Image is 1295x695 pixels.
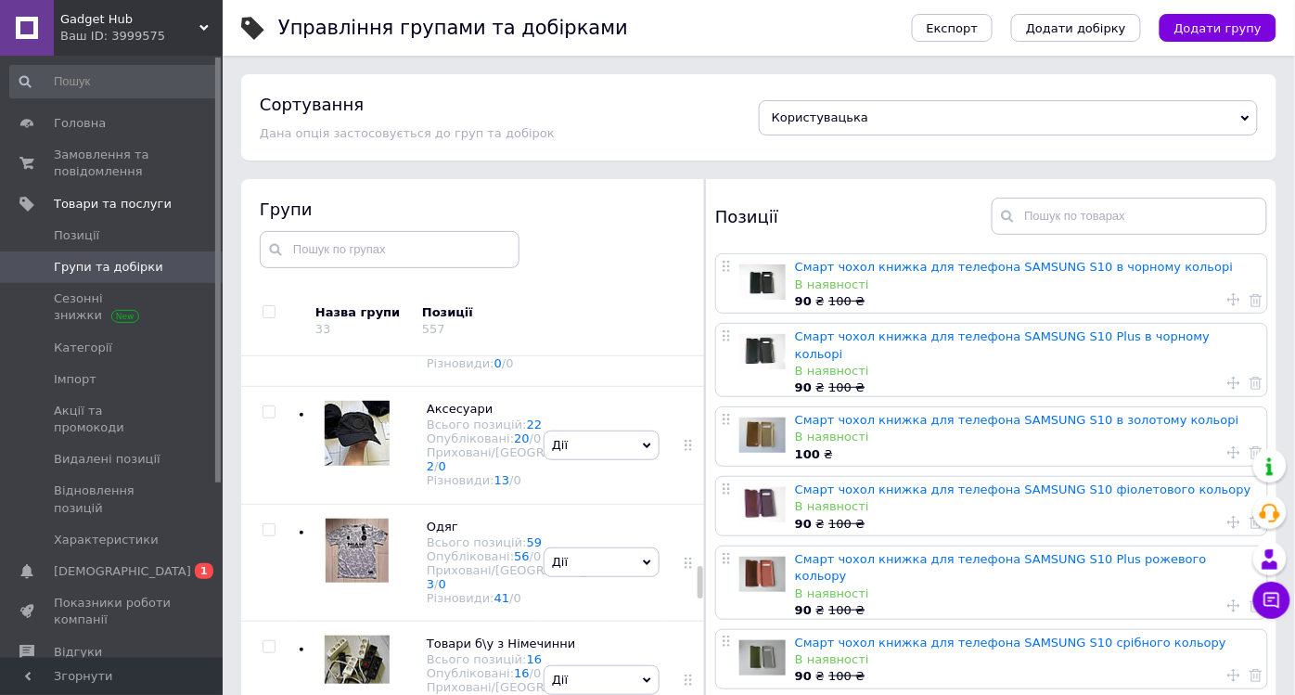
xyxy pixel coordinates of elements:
div: В наявності [795,429,1258,445]
span: Акції та промокоди [54,403,172,436]
span: Головна [54,115,106,132]
button: Додати добірку [1011,14,1141,42]
b: 90 [795,669,812,683]
span: [DEMOGRAPHIC_DATA] [54,563,191,580]
span: / [509,473,521,487]
div: 0 [506,356,513,370]
a: Видалити товар [1250,514,1263,531]
div: 0 [533,431,541,445]
a: 22 [527,418,543,431]
a: Видалити товар [1250,598,1263,614]
a: Видалити товар [1250,667,1263,684]
div: 33 [315,322,331,336]
button: Експорт [912,14,994,42]
span: / [530,431,542,445]
span: ₴ [795,517,828,531]
input: Пошук [9,65,219,98]
span: Показники роботи компанії [54,595,172,628]
div: Всього позицій: [427,652,626,666]
span: ₴ [795,669,828,683]
button: Чат з покупцем [1253,582,1290,619]
div: Всього позицій: [427,535,626,549]
b: 90 [795,294,812,308]
b: 100 [795,447,820,461]
a: 16 [527,652,543,666]
a: 0 [439,577,446,591]
span: Дана опція застосовується до груп та добірок [260,126,555,140]
span: Відновлення позицій [54,483,172,516]
span: / [434,577,446,591]
b: 90 [795,603,812,617]
span: 100 ₴ [828,294,865,308]
div: В наявності [795,586,1258,602]
span: Відгуки [54,644,102,661]
div: Позиції [715,198,992,235]
img: Товари б\у з Німечинни [325,636,390,684]
div: Всього позицій: [427,418,626,431]
div: 0 [514,473,521,487]
span: Аксесуари [427,402,493,416]
div: 0 [533,549,541,563]
span: 100 ₴ [828,517,865,531]
a: Cмарт чохол книжка для телефона SAMSUNG S10 Plus рожевого кольору [795,552,1207,583]
a: Cмарт чохол книжка для телефона SAMSUNG S10 срібного кольору [795,636,1226,650]
span: ₴ [795,603,828,617]
span: Додати добірку [1026,21,1126,35]
span: / [509,591,521,605]
span: ₴ [795,294,828,308]
span: Експорт [927,21,979,35]
img: Аксесуари [325,401,390,466]
input: Пошук по товарах [992,198,1268,235]
span: Категорії [54,340,112,356]
h4: Сортування [260,95,364,114]
a: 20 [514,431,530,445]
span: / [530,549,542,563]
a: Видалити товар [1250,291,1263,308]
div: В наявності [795,277,1258,293]
div: Різновиди: [427,356,626,370]
span: Користувацька [772,110,868,124]
span: / [530,666,542,680]
a: Смарт чохол книжка для телефона SAMSUNG S10 Plus в чорному кольорі [795,329,1210,360]
span: Дії [552,673,568,687]
div: Опубліковані: [427,666,626,680]
div: Різновиди: [427,591,626,605]
div: Назва групи [315,304,408,321]
a: Видалити товар [1250,375,1263,392]
div: Опубліковані: [427,549,626,563]
span: Дії [552,555,568,569]
span: / [502,356,514,370]
span: Одяг [427,520,458,534]
span: Імпорт [54,371,96,388]
span: Видалені позиції [54,451,160,468]
span: Додати групу [1174,21,1262,35]
img: Одяг [326,519,389,583]
a: 0 [494,356,502,370]
b: 90 [795,380,812,394]
h1: Управління групами та добірками [278,17,628,39]
a: Видалити товар [1250,444,1263,461]
span: Товари та послуги [54,196,172,212]
a: 0 [439,459,446,473]
a: Смарт чохол книжка для телефона SAMSUNG S10 в золотому кольорі [795,413,1239,427]
a: 16 [514,666,530,680]
a: 41 [494,591,510,605]
div: В наявності [795,363,1258,380]
div: Приховані/[GEOGRAPHIC_DATA]: [427,445,626,473]
span: 100 ₴ [828,380,865,394]
span: 100 ₴ [828,669,865,683]
div: В наявності [795,498,1258,515]
div: 0 [533,666,541,680]
a: Cмарт чохол книжка для телефона SAMSUNG S10 фіолетового кольору [795,483,1251,496]
div: Групи [260,198,686,221]
div: В наявності [795,651,1258,668]
span: / [434,459,446,473]
div: 557 [422,322,445,336]
div: Різновиди: [427,473,626,487]
span: Товари б\у з Німечинни [427,637,575,650]
span: ₴ [795,380,828,394]
div: Приховані/[GEOGRAPHIC_DATA]: [427,563,626,591]
a: 3 [427,577,434,591]
span: 100 ₴ [828,603,865,617]
b: 90 [795,517,812,531]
